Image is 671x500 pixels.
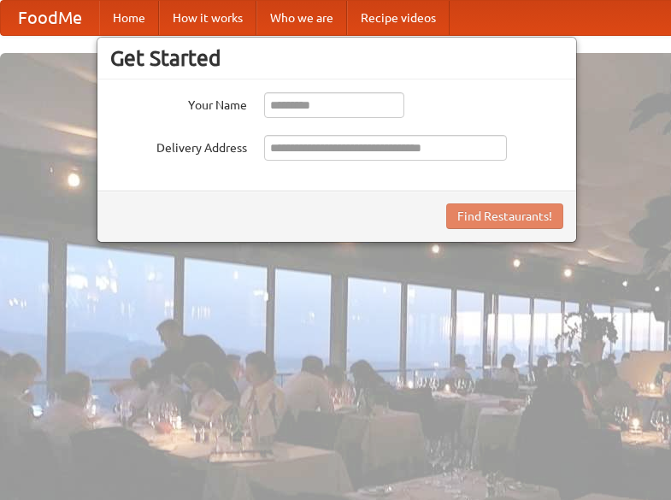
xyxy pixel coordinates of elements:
[446,203,563,229] button: Find Restaurants!
[1,1,99,35] a: FoodMe
[159,1,256,35] a: How it works
[347,1,450,35] a: Recipe videos
[256,1,347,35] a: Who we are
[110,92,247,114] label: Your Name
[110,45,563,71] h3: Get Started
[110,135,247,156] label: Delivery Address
[99,1,159,35] a: Home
